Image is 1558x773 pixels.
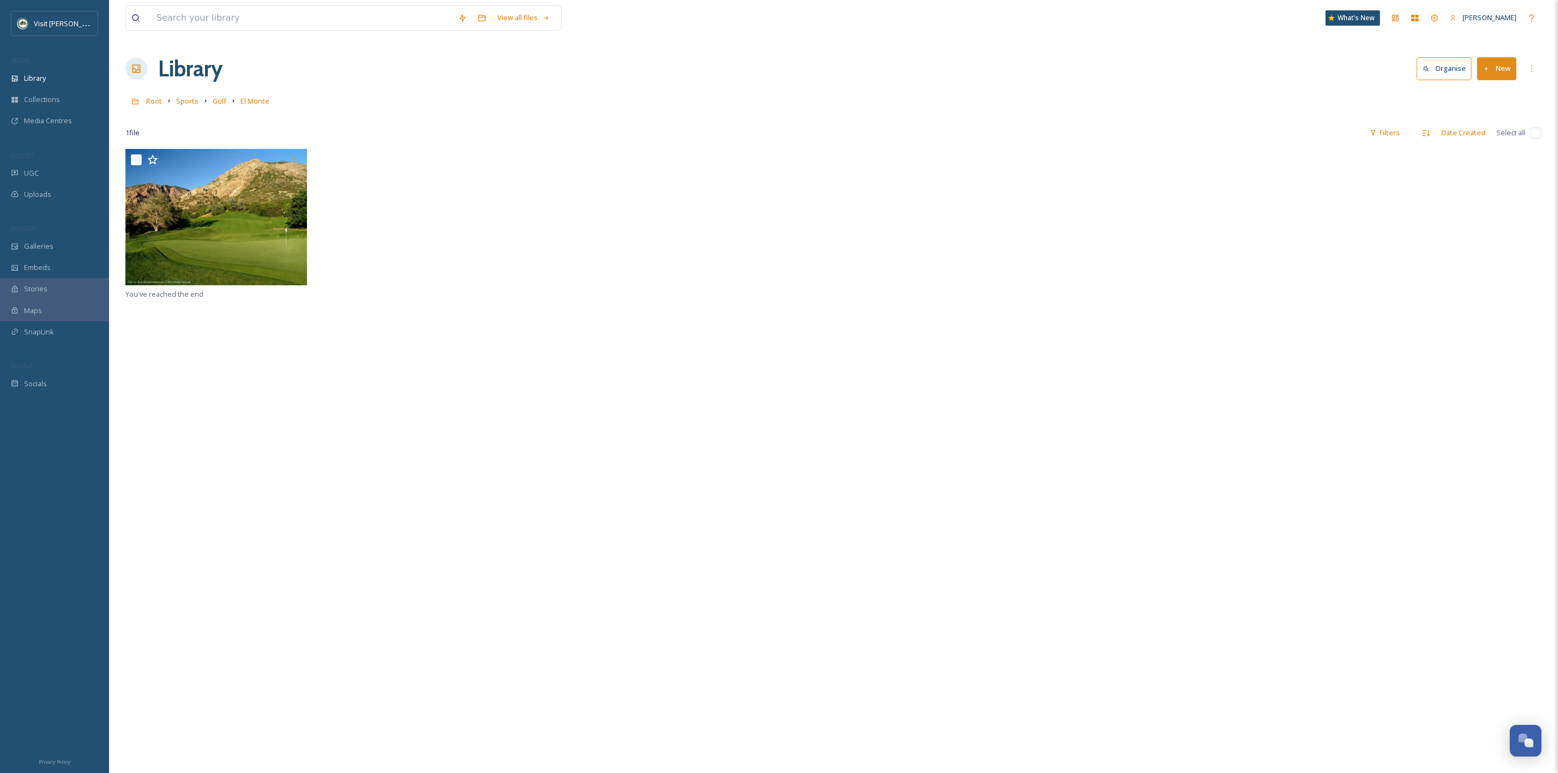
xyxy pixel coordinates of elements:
[24,241,53,251] span: Galleries
[176,94,198,107] a: Sports
[151,6,453,30] input: Search your library
[17,18,28,29] img: Unknown.png
[11,362,33,370] span: SOCIALS
[24,168,39,178] span: UGC
[24,305,42,316] span: Maps
[11,224,36,232] span: WIDGETS
[24,379,47,389] span: Socials
[1463,13,1517,22] span: [PERSON_NAME]
[24,189,51,200] span: Uploads
[1326,10,1380,26] a: What's New
[24,262,51,273] span: Embeds
[125,289,203,299] span: You've reached the end
[24,116,72,126] span: Media Centres
[39,754,70,768] a: Privacy Policy
[1477,57,1517,80] button: New
[492,7,556,28] a: View all files
[11,151,34,159] span: COLLECT
[146,94,162,107] a: Root
[1436,122,1491,143] div: Date Created
[146,96,162,106] span: Root
[1496,128,1525,138] span: Select all
[1417,57,1477,80] a: Organise
[176,96,198,106] span: Sports
[158,52,222,85] a: Library
[125,149,307,285] img: El Monte Golf Course.jpg
[24,327,54,337] span: SnapLink
[24,94,60,105] span: Collections
[34,18,103,28] span: Visit [PERSON_NAME]
[24,284,47,294] span: Stories
[240,96,269,106] span: El Monte
[125,128,140,138] span: 1 file
[1445,7,1522,28] a: [PERSON_NAME]
[1364,122,1405,143] div: Filters
[1510,725,1542,757] button: Open Chat
[1417,57,1472,80] button: Organise
[213,96,226,106] span: Golf
[24,73,46,83] span: Library
[39,758,70,765] span: Privacy Policy
[213,94,226,107] a: Golf
[240,94,269,107] a: El Monte
[11,56,30,64] span: MEDIA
